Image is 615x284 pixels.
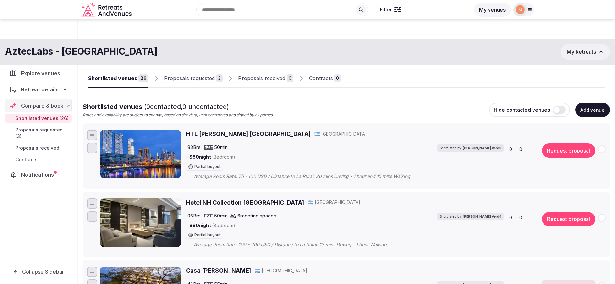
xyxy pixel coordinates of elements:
a: EZE [204,144,213,150]
a: HTL [PERSON_NAME] [GEOGRAPHIC_DATA] [186,130,311,138]
span: Proposals requested (3) [16,127,69,140]
span: Contracts [16,156,38,163]
span: 50 min [214,212,228,219]
span: Compare & book [21,102,63,110]
span: [GEOGRAPHIC_DATA] [321,131,367,137]
button: Request proposal [542,212,595,226]
span: Retreat details [21,86,59,93]
button: My Retreats [561,44,610,60]
button: 🇦🇷 [255,268,260,274]
button: Request proposal [542,143,595,158]
span: Partial buyout [194,165,221,169]
span: Notifications [21,171,57,179]
span: Explore venues [21,69,63,77]
span: 0 [519,146,522,153]
div: Shortlisted venues [88,74,137,82]
span: 0 [509,215,512,221]
h1: AztecLabs - [GEOGRAPHIC_DATA] [5,45,158,58]
img: marina [516,5,525,14]
img: Hotel NH Collection Buenos Aires Crillón [100,198,181,247]
a: Explore venues [5,67,72,80]
div: 0 [334,74,341,82]
img: HTL Urbano Buenos Aires Hotel [100,130,181,178]
div: Proposals requested [164,74,215,82]
button: 0 [507,145,514,154]
span: Average Room Rate: 75 - 100 USD / Distance to La Rural: 20 mins Driving - 1 hour and 15 mins Walking [194,173,423,180]
span: Proposals received [16,145,59,151]
div: 0 [287,74,293,82]
a: Shortlisted venues (26) [5,114,72,123]
span: My Retreats [567,48,596,55]
span: ( 0 contacted, 0 uncontacted) [144,103,229,110]
button: Filter [376,4,405,16]
div: Shortlisted by [437,213,504,220]
span: Filter [380,6,392,13]
button: 0 [517,145,524,154]
span: (Bedroom) [212,154,235,160]
span: Collapse Sidebar [22,268,64,275]
span: Average Room Rate: 100 - 200 USD / Distance to La Rural: 13 mins Driving - 1 hour Walking [194,241,400,248]
span: [GEOGRAPHIC_DATA] [262,268,307,274]
span: Hide contacted venues [494,107,550,113]
span: (Bedroom) [212,223,235,228]
div: Shortlisted by [437,144,504,152]
span: $80 night [189,222,235,229]
a: Notifications [5,168,72,182]
a: Shortlisted venues26 [88,69,148,88]
div: Contracts [309,74,333,82]
button: 🇦🇷 [314,131,320,137]
span: Shortlisted venues (26) [16,115,69,121]
svg: Retreats and Venues company logo [81,3,133,17]
button: Collapse Sidebar [5,265,72,279]
span: 0 [519,215,522,221]
a: Visit the homepage [81,3,133,17]
span: 83 Brs [187,144,201,151]
a: EZE [204,213,213,219]
div: 3 [216,74,223,82]
span: Shortlisted venues [83,103,229,110]
span: 50 min [214,144,228,151]
span: [PERSON_NAME] Verdú [463,146,501,150]
button: 🇦🇷 [308,199,313,205]
a: Proposals received0 [238,69,293,88]
a: Proposals received [5,143,72,153]
p: Rates and availability are subject to change, based on site data, until contracted and signed by ... [83,112,273,118]
a: Contracts0 [309,69,341,88]
a: Casa [PERSON_NAME] [186,267,251,275]
span: $80 night [189,154,235,160]
button: 0 [507,213,514,222]
span: 🇦🇷 [314,131,320,137]
a: Proposals requested3 [164,69,223,88]
a: Proposals requested (3) [5,125,72,141]
a: My venues [474,6,511,13]
span: [PERSON_NAME] Verdú [463,214,501,219]
button: My venues [474,3,511,17]
button: Add venue [575,103,610,117]
button: 0 [517,213,524,222]
span: 🇦🇷 [308,199,313,205]
span: Partial buyout [194,233,221,237]
div: 26 [138,74,148,82]
span: 6 meeting spaces [237,212,276,219]
span: 0 [509,146,512,153]
a: Hotel NH Collection [GEOGRAPHIC_DATA] [186,198,304,206]
a: Contracts [5,155,72,164]
span: 96 Brs [187,212,201,219]
div: Proposals received [238,74,285,82]
span: [GEOGRAPHIC_DATA] [315,199,360,205]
